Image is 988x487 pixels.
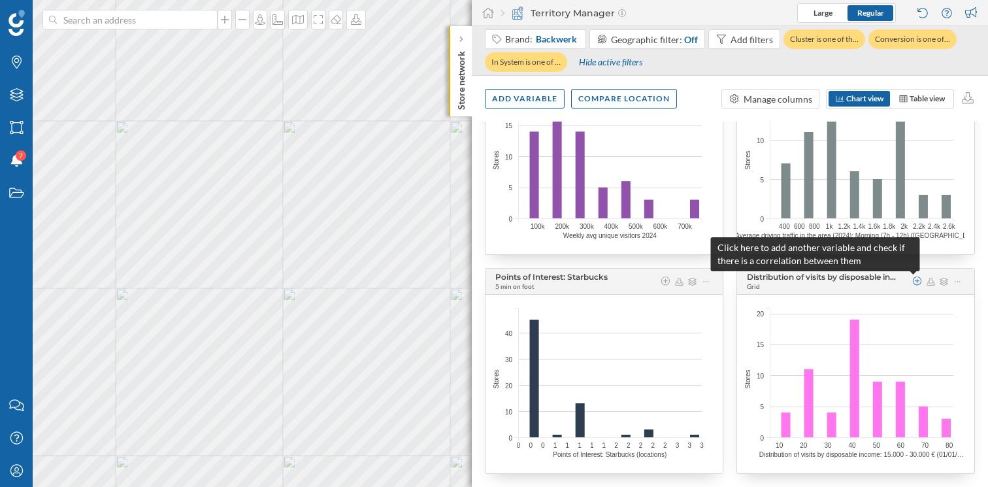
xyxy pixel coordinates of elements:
[760,433,764,443] span: 0
[760,214,764,224] span: 0
[921,442,929,449] text: 70
[783,29,865,49] div: Cluster is one of th…
[604,223,619,230] text: 400k
[849,442,857,449] text: 40
[508,433,512,443] span: 0
[688,442,692,449] text: 3
[760,402,764,412] span: 5
[505,152,512,161] span: 10
[776,442,783,449] text: 10
[555,223,570,230] text: 200k
[760,175,764,184] span: 5
[505,121,512,131] span: 15
[757,340,764,350] span: 15
[873,442,881,449] text: 50
[505,33,579,46] div: Brand:
[853,223,866,230] text: 1.4k
[508,183,512,193] span: 5
[553,442,557,449] text: 1
[614,442,618,449] text: 2
[900,223,908,230] text: 2k
[495,272,608,282] span: Points of Interest: Starbucks
[711,237,920,271] div: Click here to add another variable and check if there is a correlation between them
[580,223,595,230] text: 300k
[505,407,512,416] span: 10
[838,223,851,230] text: 1.2k
[747,272,898,282] span: Distribution of visits by disposable income: 15.000 - 30.000 € ([DATE] to [DATE])
[505,354,512,364] span: 30
[910,93,945,103] span: Table view
[27,9,74,21] span: Support
[757,309,764,319] span: 20
[505,380,512,390] span: 20
[485,52,567,72] div: In System is one of …
[757,371,764,380] span: 10
[678,223,693,230] text: 700k
[857,8,884,18] span: Regular
[8,10,25,36] img: Geoblink Logo
[493,370,500,389] text: Stores
[928,223,941,230] text: 2.4k
[541,442,545,449] text: 0
[651,442,655,449] text: 2
[684,33,698,46] div: Off
[493,151,500,170] text: Stores
[747,282,760,291] div: Grid
[779,223,790,230] text: 400
[809,223,820,230] text: 800
[455,46,468,110] p: Store network
[517,442,521,449] text: 0
[731,33,773,46] div: Add filters
[19,149,23,162] span: 7
[529,442,533,449] text: 0
[744,370,751,389] text: Stores
[744,151,751,170] text: Stores
[536,33,577,46] span: Backwerk
[629,223,644,230] text: 500k
[590,442,594,449] text: 1
[700,442,704,449] text: 3
[511,7,524,20] img: territory-manager.svg
[611,34,682,45] span: Geographic filter:
[913,223,926,230] text: 2.2k
[566,442,570,449] text: 1
[676,442,680,449] text: 3
[883,223,896,230] text: 1.8k
[897,442,905,449] text: 60
[501,7,626,20] div: Territory Manager
[653,223,668,230] text: 600k
[578,442,582,449] text: 1
[639,442,643,449] text: 2
[602,442,606,449] text: 1
[505,328,512,338] span: 40
[814,8,832,18] span: Large
[794,223,805,230] text: 600
[757,135,764,145] span: 10
[946,442,953,449] text: 80
[744,92,812,106] div: Manage columns
[868,223,881,230] text: 1.6k
[553,451,667,458] text: Points of Interest: Starbucks (locations)
[735,232,987,239] text: Average driving traffic in the area (2024): Morning (7h - 12h) ([GEOGRAPHIC_DATA]…
[868,29,957,49] div: Conversion is one of…
[571,51,650,74] div: Hide active filters
[508,214,512,224] span: 0
[943,223,956,230] text: 2.6k
[759,451,964,458] text: Distribution of visits by disposable income: 15.000 - 30.000 € (01/01/…
[495,282,535,291] div: 5 min on foot
[826,223,834,230] text: 1k
[627,442,631,449] text: 2
[663,442,667,449] text: 2
[531,223,546,230] text: 100k
[824,442,832,449] text: 30
[563,232,657,239] text: Weekly avg unique visitors 2024
[846,93,883,103] span: Chart view
[800,442,808,449] text: 20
